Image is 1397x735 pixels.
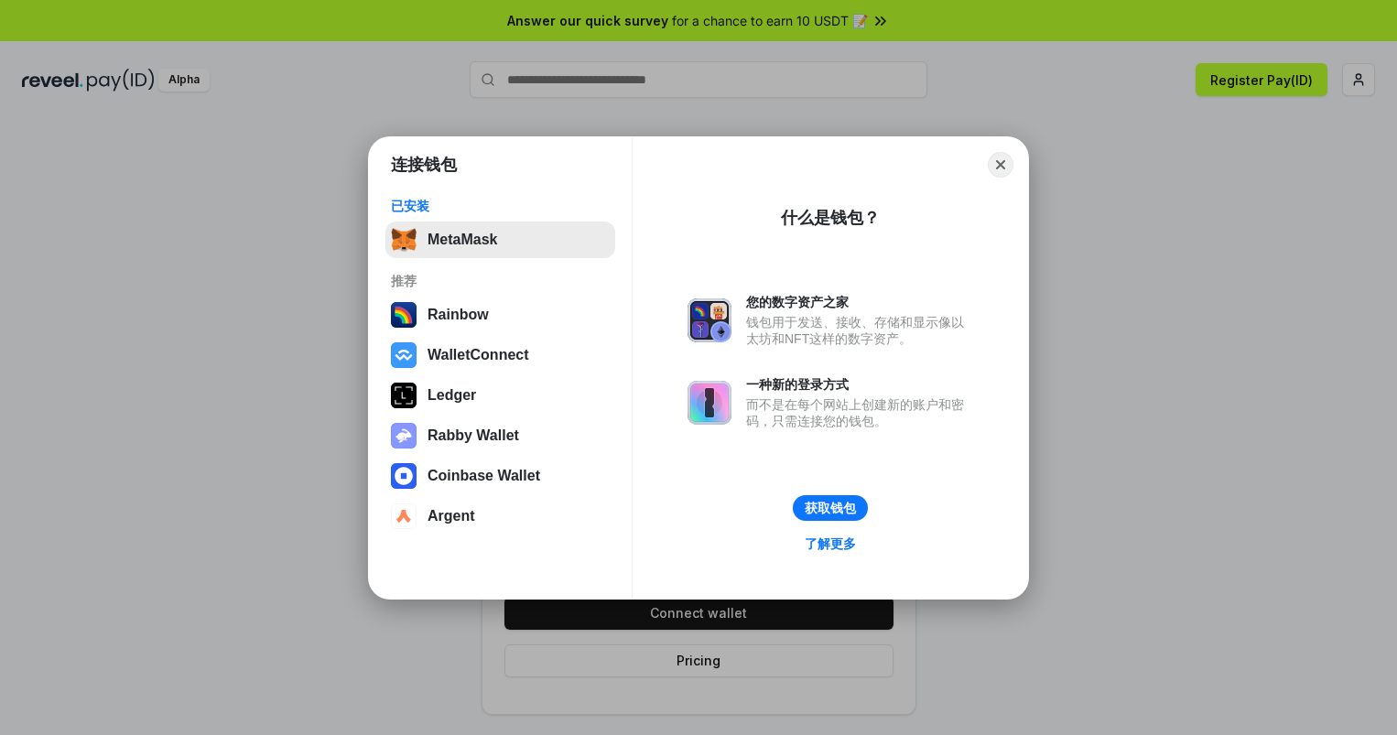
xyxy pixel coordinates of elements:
div: MetaMask [428,232,497,248]
div: 一种新的登录方式 [746,376,973,393]
h1: 连接钱包 [391,154,457,176]
button: Close [988,152,1013,178]
img: svg+xml,%3Csvg%20width%3D%2228%22%20height%3D%2228%22%20viewBox%3D%220%200%2028%2028%22%20fill%3D... [391,503,417,529]
button: Ledger [385,377,615,414]
img: svg+xml,%3Csvg%20width%3D%2228%22%20height%3D%2228%22%20viewBox%3D%220%200%2028%2028%22%20fill%3D... [391,342,417,368]
div: Coinbase Wallet [428,468,540,484]
button: Rainbow [385,297,615,333]
button: 获取钱包 [793,495,868,521]
img: svg+xml,%3Csvg%20xmlns%3D%22http%3A%2F%2Fwww.w3.org%2F2000%2Fsvg%22%20fill%3D%22none%22%20viewBox... [688,298,731,342]
img: svg+xml,%3Csvg%20width%3D%22120%22%20height%3D%22120%22%20viewBox%3D%220%200%20120%20120%22%20fil... [391,302,417,328]
div: 推荐 [391,273,610,289]
button: Rabby Wallet [385,417,615,454]
div: Argent [428,508,475,524]
div: 而不是在每个网站上创建新的账户和密码，只需连接您的钱包。 [746,396,973,429]
div: WalletConnect [428,347,529,363]
div: 您的数字资产之家 [746,294,973,310]
div: 已安装 [391,198,610,214]
button: MetaMask [385,222,615,258]
img: svg+xml,%3Csvg%20fill%3D%22none%22%20height%3D%2233%22%20viewBox%3D%220%200%2035%2033%22%20width%... [391,227,417,253]
button: Coinbase Wallet [385,458,615,494]
img: svg+xml,%3Csvg%20width%3D%2228%22%20height%3D%2228%22%20viewBox%3D%220%200%2028%2028%22%20fill%3D... [391,463,417,489]
button: WalletConnect [385,337,615,373]
button: Argent [385,498,615,535]
img: svg+xml,%3Csvg%20xmlns%3D%22http%3A%2F%2Fwww.w3.org%2F2000%2Fsvg%22%20width%3D%2228%22%20height%3... [391,383,417,408]
div: 了解更多 [805,535,856,552]
img: svg+xml,%3Csvg%20xmlns%3D%22http%3A%2F%2Fwww.w3.org%2F2000%2Fsvg%22%20fill%3D%22none%22%20viewBox... [391,423,417,449]
div: 什么是钱包？ [781,207,880,229]
div: 获取钱包 [805,500,856,516]
div: 钱包用于发送、接收、存储和显示像以太坊和NFT这样的数字资产。 [746,314,973,347]
div: Rainbow [428,307,489,323]
img: svg+xml,%3Csvg%20xmlns%3D%22http%3A%2F%2Fwww.w3.org%2F2000%2Fsvg%22%20fill%3D%22none%22%20viewBox... [688,381,731,425]
a: 了解更多 [794,532,867,556]
div: Ledger [428,387,476,404]
div: Rabby Wallet [428,427,519,444]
